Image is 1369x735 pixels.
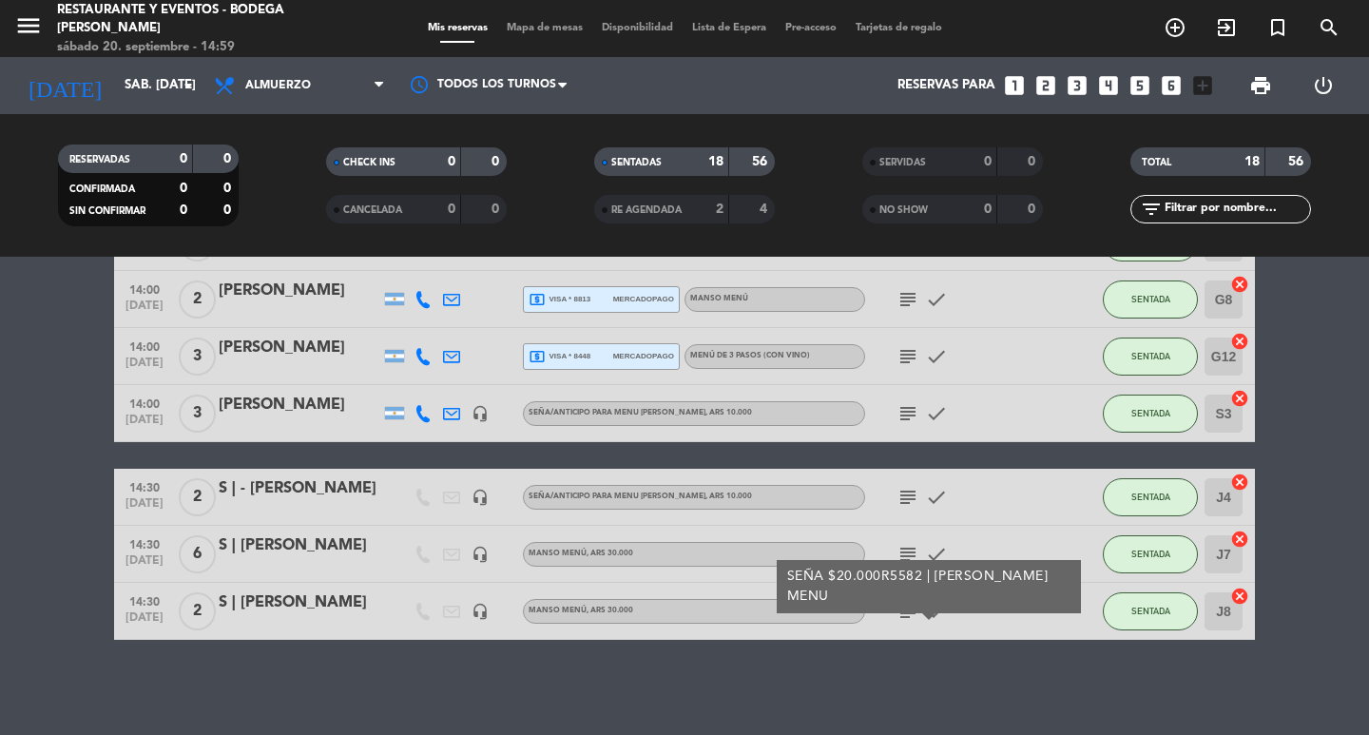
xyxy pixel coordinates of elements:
[752,155,771,168] strong: 56
[690,295,748,302] span: MANSO MENÚ
[925,543,948,566] i: check
[1230,332,1249,351] i: cancel
[879,205,928,215] span: NO SHOW
[1028,203,1039,216] strong: 0
[121,335,168,357] span: 14:00
[1002,73,1027,98] i: looks_one
[1230,275,1249,294] i: cancel
[1215,16,1238,39] i: exit_to_app
[179,338,216,376] span: 3
[1164,16,1186,39] i: add_circle_outline
[57,38,328,57] div: sábado 20. septiembre - 14:59
[14,11,43,47] button: menu
[177,74,200,97] i: arrow_drop_down
[897,78,995,93] span: Reservas para
[760,203,771,216] strong: 4
[179,592,216,630] span: 2
[897,486,919,509] i: subject
[1103,478,1198,516] button: SENTADA
[529,607,633,614] span: MANSO MENÚ
[14,65,115,106] i: [DATE]
[984,155,992,168] strong: 0
[529,348,546,365] i: local_atm
[180,152,187,165] strong: 0
[219,279,380,303] div: [PERSON_NAME]
[418,23,497,33] span: Mis reservas
[1131,549,1170,559] span: SENTADA
[1230,473,1249,492] i: cancel
[984,203,992,216] strong: 0
[219,476,380,501] div: S | - [PERSON_NAME]
[613,350,674,362] span: mercadopago
[1230,389,1249,408] i: cancel
[1103,338,1198,376] button: SENTADA
[1244,155,1260,168] strong: 18
[121,392,168,414] span: 14:00
[529,291,590,308] span: visa * 8813
[1142,158,1171,167] span: TOTAL
[121,590,168,611] span: 14:30
[705,493,752,500] span: , ARS 10.000
[1292,57,1355,114] div: LOG OUT
[1096,73,1121,98] i: looks_4
[69,206,145,216] span: SIN CONFIRMAR
[897,345,919,368] i: subject
[179,535,216,573] span: 6
[219,393,380,417] div: [PERSON_NAME]
[897,402,919,425] i: subject
[343,158,395,167] span: CHECK INS
[57,1,328,38] div: Restaurante y Eventos - Bodega [PERSON_NAME]
[592,23,683,33] span: Disponibilidad
[925,402,948,425] i: check
[587,607,633,614] span: , ARS 30.000
[1065,73,1089,98] i: looks_3
[121,300,168,321] span: [DATE]
[121,357,168,378] span: [DATE]
[1103,535,1198,573] button: SENTADA
[472,489,489,506] i: headset_mic
[1103,592,1198,630] button: SENTADA
[448,203,455,216] strong: 0
[69,184,135,194] span: CONFIRMADA
[180,203,187,217] strong: 0
[121,532,168,554] span: 14:30
[121,554,168,576] span: [DATE]
[776,23,846,33] span: Pre-acceso
[121,611,168,633] span: [DATE]
[472,603,489,620] i: headset_mic
[179,478,216,516] span: 2
[1312,74,1335,97] i: power_settings_new
[14,11,43,40] i: menu
[716,203,723,216] strong: 2
[1103,395,1198,433] button: SENTADA
[223,182,235,195] strong: 0
[787,567,1071,607] div: SEÑA $20.000R5582 | [PERSON_NAME] MENU
[69,155,130,164] span: RESERVADAS
[1230,587,1249,606] i: cancel
[529,550,633,557] span: MANSO MENÚ
[1131,492,1170,502] span: SENTADA
[1190,73,1215,98] i: add_box
[925,288,948,311] i: check
[472,546,489,563] i: headset_mic
[223,152,235,165] strong: 0
[897,543,919,566] i: subject
[1249,74,1272,97] span: print
[180,182,187,195] strong: 0
[1131,408,1170,418] span: SENTADA
[690,352,810,359] span: MENÚ DE 3 PASOS (Con vino)
[1131,351,1170,361] span: SENTADA
[683,23,776,33] span: Lista de Espera
[529,409,752,416] span: Seña/anticipo para MENU [PERSON_NAME]
[925,345,948,368] i: check
[529,291,546,308] i: local_atm
[121,497,168,519] span: [DATE]
[925,486,948,509] i: check
[846,23,952,33] span: Tarjetas de regalo
[179,395,216,433] span: 3
[708,155,723,168] strong: 18
[529,348,590,365] span: visa * 8448
[879,158,926,167] span: SERVIDAS
[343,205,402,215] span: CANCELADA
[219,336,380,360] div: [PERSON_NAME]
